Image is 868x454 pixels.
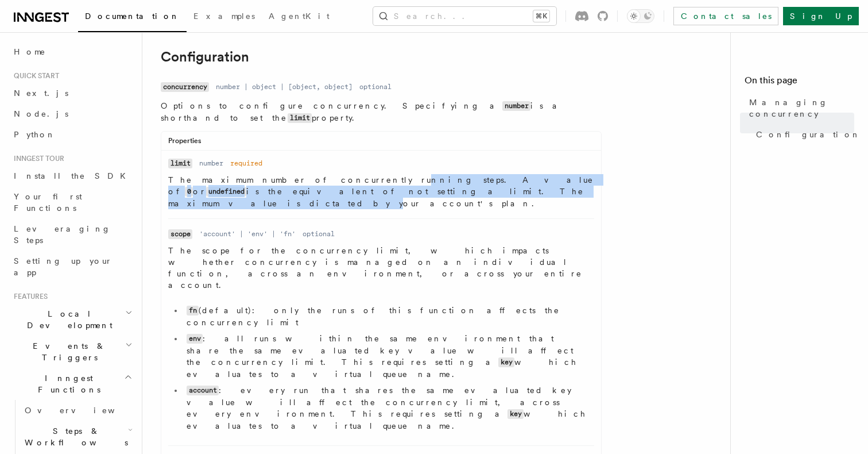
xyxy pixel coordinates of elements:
span: Node.js [14,109,68,118]
code: undefined [206,187,246,197]
code: scope [168,229,192,239]
span: Inngest Functions [9,372,124,395]
button: Search...⌘K [373,7,556,25]
a: Setting up your app [9,251,135,283]
button: Inngest Functions [9,368,135,400]
a: Documentation [78,3,187,32]
span: Leveraging Steps [14,224,111,245]
a: AgentKit [262,3,336,31]
li: (default): only the runs of this function affects the concurrency limit [183,305,594,328]
span: Python [14,130,56,139]
a: Configuration [751,124,854,145]
code: 0 [185,187,193,197]
code: number [502,101,530,111]
a: Next.js [9,83,135,103]
code: limit [288,113,312,123]
p: Options to configure concurrency. Specifying a is a shorthand to set the property. [161,100,602,124]
span: AgentKit [269,11,330,21]
button: Steps & Workflows [20,421,135,453]
span: Setting up your app [14,256,113,277]
kbd: ⌘K [533,10,549,22]
span: Local Development [9,308,125,331]
code: concurrency [161,82,209,92]
h4: On this page [745,74,854,92]
span: Steps & Workflows [20,425,128,448]
a: Sign Up [783,7,859,25]
span: Events & Triggers [9,340,125,363]
li: : every run that shares the same evaluated key value will affect the concurrency limit, across ev... [183,384,594,432]
code: account [187,386,219,395]
span: Documentation [85,11,180,21]
a: Managing concurrency [745,92,854,124]
code: key [507,409,524,419]
p: The scope for the concurrency limit, which impacts whether concurrency is managed on an individua... [168,245,594,291]
span: Managing concurrency [749,97,854,120]
code: fn [187,306,199,316]
span: Inngest tour [9,154,64,163]
a: Overview [20,400,135,421]
li: : all runs within the same environment that share the same evaluated key value will affect the co... [183,333,594,380]
div: Properties [161,136,601,151]
a: Node.js [9,103,135,124]
span: Features [9,292,48,301]
span: Quick start [9,71,59,80]
span: Examples [193,11,255,21]
a: Install the SDK [9,166,135,186]
span: Configuration [756,129,861,140]
button: Local Development [9,303,135,336]
dd: number [199,159,223,168]
dd: required [230,159,262,168]
span: Overview [25,406,143,415]
a: Configuration [161,49,249,65]
dd: optional [303,229,335,238]
a: Python [9,124,135,145]
dd: 'account' | 'env' | 'fn' [199,229,296,238]
button: Toggle dark mode [627,9,654,23]
a: Contact sales [673,7,778,25]
a: Your first Functions [9,186,135,218]
span: Home [14,46,46,57]
a: Home [9,41,135,62]
a: Leveraging Steps [9,218,135,251]
span: Your first Functions [14,192,82,213]
code: limit [168,159,192,168]
code: env [187,334,203,344]
code: key [498,357,514,367]
dd: optional [359,82,392,91]
a: Examples [187,3,262,31]
span: Install the SDK [14,171,133,180]
dd: number | object | [object, object] [216,82,352,91]
p: The maximum number of concurrently running steps. A value of or is the equivalent of not setting ... [168,174,594,209]
span: Next.js [14,89,68,98]
button: Events & Triggers [9,336,135,368]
